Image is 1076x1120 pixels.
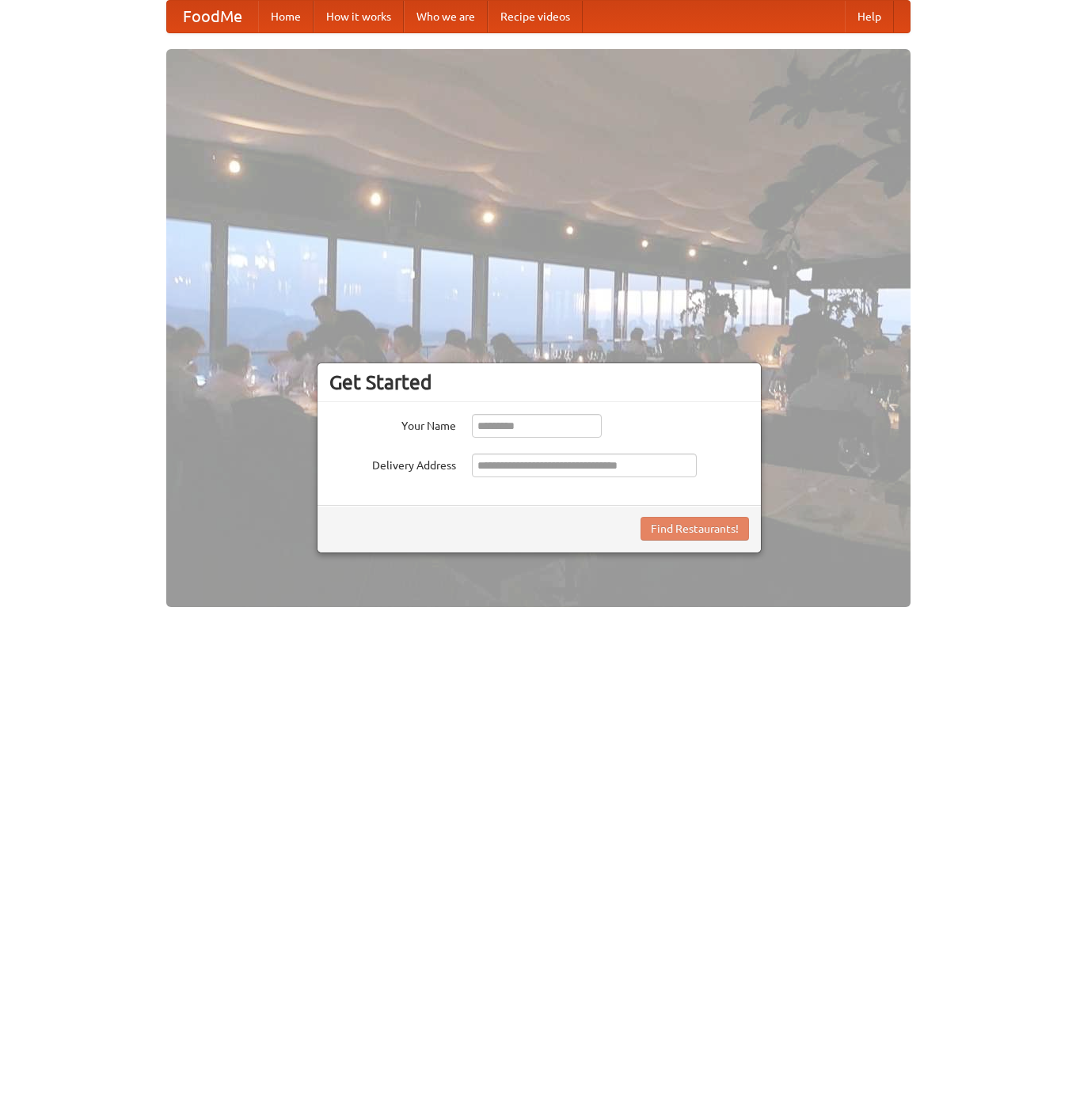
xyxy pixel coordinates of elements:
[329,454,456,473] label: Delivery Address
[314,1,404,32] a: How it works
[845,1,894,32] a: Help
[329,414,456,434] label: Your Name
[329,370,749,394] h3: Get Started
[404,1,488,32] a: Who we are
[167,1,258,32] a: FoodMe
[641,517,749,541] button: Find Restaurants!
[258,1,314,32] a: Home
[488,1,583,32] a: Recipe videos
